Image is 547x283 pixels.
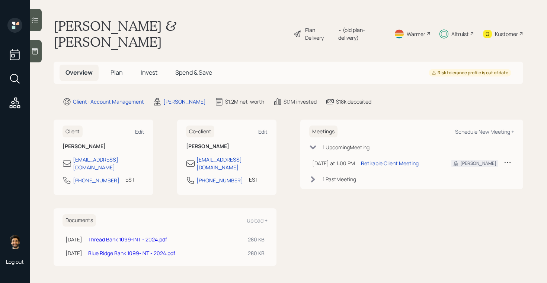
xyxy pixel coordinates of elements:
div: Risk tolerance profile is out of date [432,70,508,76]
div: [DATE] [65,235,82,243]
a: Thread Bank 1099-INT - 2024.pdf [88,236,167,243]
div: [DATE] [65,249,82,257]
div: 1 Past Meeting [323,175,356,183]
div: $18k deposited [336,98,371,105]
div: Client · Account Management [73,98,144,105]
img: eric-schwartz-headshot.png [7,234,22,249]
div: Retirable Client Meeting [361,159,419,167]
div: $1.2M net-worth [225,98,264,105]
div: [EMAIL_ADDRESS][DOMAIN_NAME] [73,156,144,171]
span: Spend & Save [175,68,212,77]
div: Plan Delivery [305,26,335,42]
div: [PERSON_NAME] [163,98,206,105]
div: [DATE] at 1:00 PM [312,159,355,167]
div: Kustomer [495,30,518,38]
div: EST [249,176,258,183]
div: [PHONE_NUMBER] [73,176,119,184]
h6: Client [63,126,83,138]
div: 280 KB [248,235,265,243]
div: Edit [135,128,144,135]
h6: [PERSON_NAME] [186,143,268,150]
div: EST [125,176,135,183]
div: Altruist [451,30,469,38]
div: Upload + [247,217,268,224]
h6: Documents [63,214,96,227]
div: [EMAIL_ADDRESS][DOMAIN_NAME] [196,156,268,171]
span: Invest [141,68,157,77]
h6: [PERSON_NAME] [63,143,144,150]
div: 280 KB [248,249,265,257]
div: [PHONE_NUMBER] [196,176,243,184]
h6: Co-client [186,126,214,138]
div: Warmer [407,30,425,38]
div: Log out [6,258,24,265]
div: [PERSON_NAME] [460,160,496,167]
a: Blue Ridge Bank 1099-INT - 2024.pdf [88,250,175,257]
div: Schedule New Meeting + [455,128,514,135]
span: Plan [111,68,123,77]
h6: Meetings [309,126,338,138]
h1: [PERSON_NAME] & [PERSON_NAME] [54,18,287,50]
div: 1 Upcoming Meeting [323,143,370,151]
div: Edit [258,128,268,135]
div: • (old plan-delivery) [338,26,385,42]
span: Overview [65,68,93,77]
div: $1.1M invested [284,98,317,105]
